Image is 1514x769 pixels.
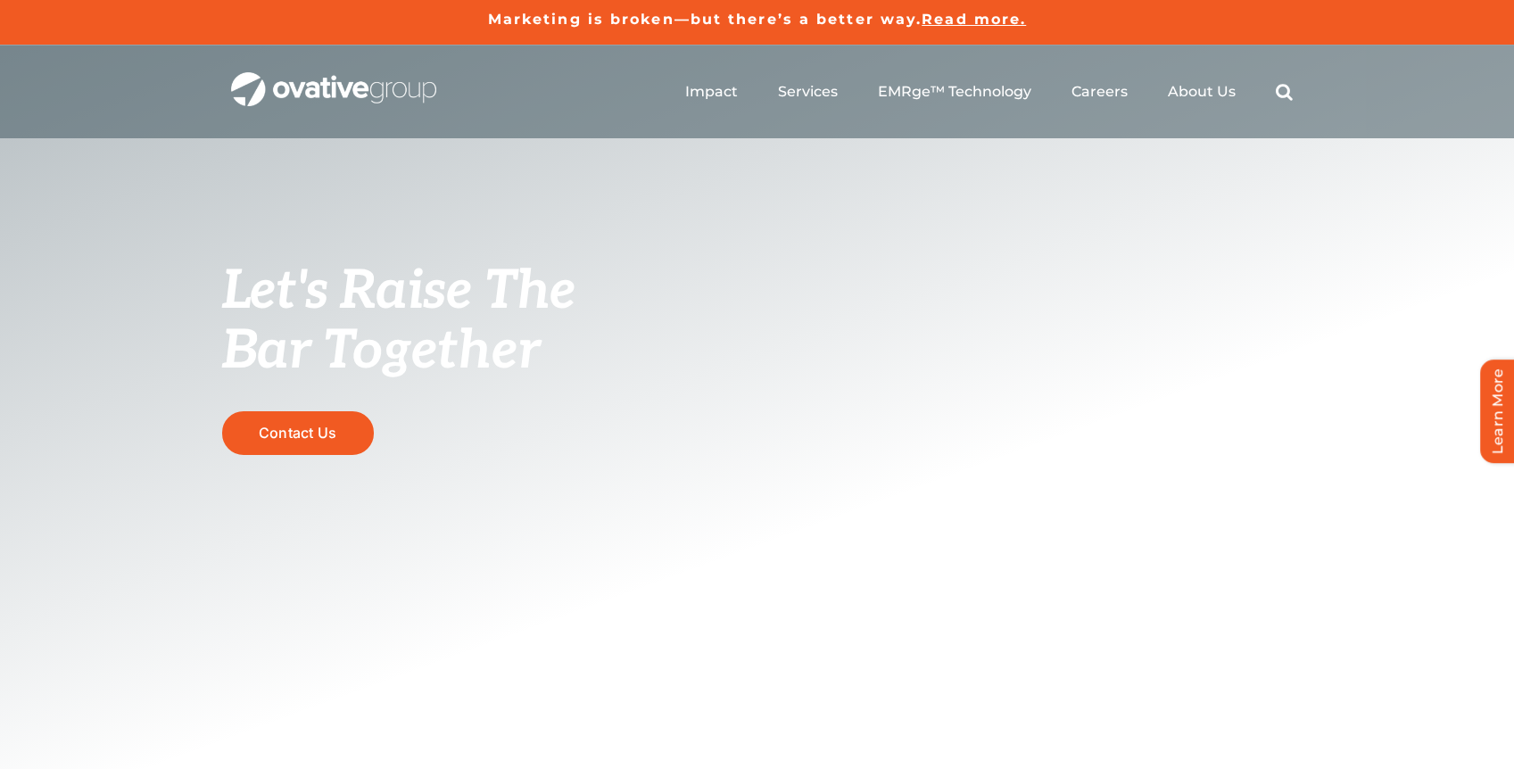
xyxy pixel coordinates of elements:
[878,83,1031,101] a: EMRge™ Technology
[222,260,576,324] span: Let's Raise The
[778,83,838,101] a: Services
[231,70,436,87] a: OG_Full_horizontal_WHT
[685,83,738,101] a: Impact
[685,63,1293,120] nav: Menu
[259,425,336,442] span: Contact Us
[1168,83,1236,101] a: About Us
[222,411,374,455] a: Contact Us
[1071,83,1128,101] a: Careers
[922,11,1026,28] a: Read more.
[1276,83,1293,101] a: Search
[222,319,540,384] span: Bar Together
[488,11,922,28] a: Marketing is broken—but there’s a better way.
